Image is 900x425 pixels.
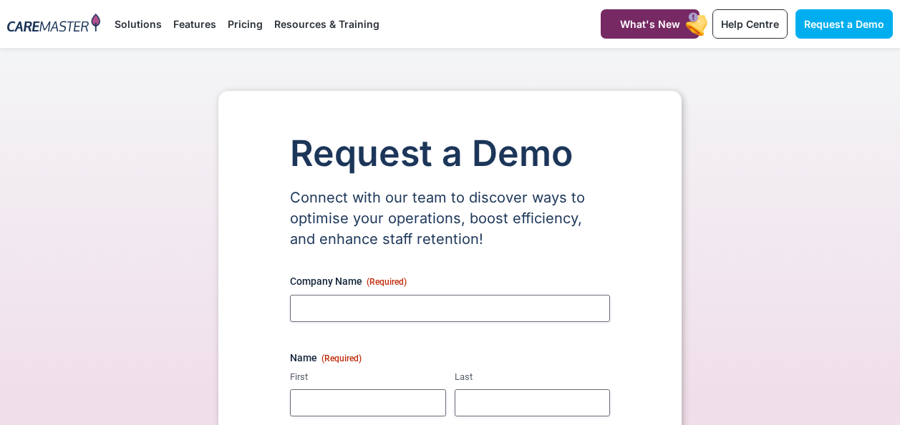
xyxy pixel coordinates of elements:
[795,9,893,39] a: Request a Demo
[455,371,611,384] label: Last
[721,18,779,30] span: Help Centre
[620,18,680,30] span: What's New
[290,351,362,365] legend: Name
[804,18,884,30] span: Request a Demo
[290,371,446,384] label: First
[321,353,362,363] span: (Required)
[367,277,407,287] span: (Required)
[601,9,700,39] a: What's New
[290,134,610,173] h1: Request a Demo
[712,9,788,39] a: Help Centre
[290,187,610,250] p: Connect with our team to discover ways to optimise your operations, boost efficiency, and enhance...
[290,274,610,288] label: Company Name
[7,14,100,34] img: CareMaster Logo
